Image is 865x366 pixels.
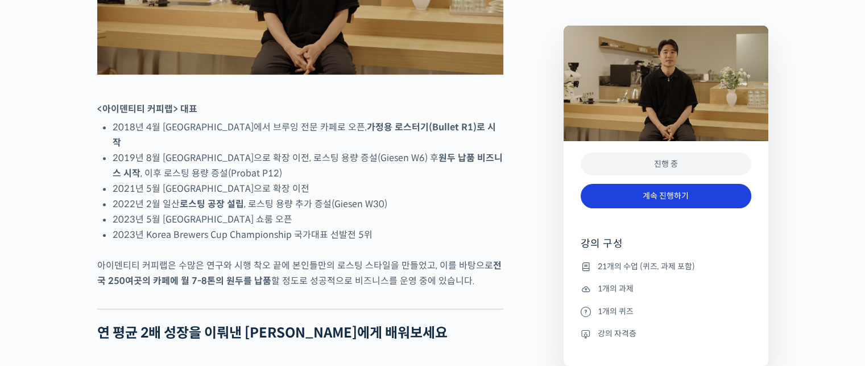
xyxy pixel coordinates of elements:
li: 1개의 퀴즈 [581,305,751,318]
li: 2023년 Korea Brewers Cup Championship 국가대표 선발전 5위 [113,227,503,242]
span: 홈 [36,289,43,298]
h4: 강의 구성 [581,237,751,260]
li: 2021년 5월 [GEOGRAPHIC_DATA]으로 확장 이전 [113,181,503,196]
span: 설정 [176,289,189,298]
a: 계속 진행하기 [581,184,751,208]
h2: 연 평균 2배 성장을 이뤄낸 [PERSON_NAME]에게 배워보세요 [97,325,503,342]
div: 진행 중 [581,153,751,176]
p: 아이덴티티 커피랩은 수많은 연구와 시행 착오 끝에 본인들만의 로스팅 스타일을 만들었고, 이를 바탕으로 할 정도로 성공적으로 비즈니스를 운영 중에 있습니다. [97,258,503,289]
li: 2018년 4월 [GEOGRAPHIC_DATA]에서 브루잉 전문 카페로 오픈, [113,120,503,150]
li: 강의 자격증 [581,327,751,340]
a: 설정 [147,272,218,300]
strong: <아이덴티티 커피랩> 대표 [97,103,197,115]
li: 1개의 과제 [581,282,751,295]
li: 2022년 2월 일산 , 로스팅 용량 추가 증설(Giesen W30) [113,196,503,212]
strong: 로스팅 공장 설립 [180,198,244,210]
li: 21개의 수업 (퀴즈, 과제 포함) [581,260,751,273]
li: 2023년 5월 [GEOGRAPHIC_DATA] 쇼룸 오픈 [113,212,503,227]
a: 대화 [75,272,147,300]
a: 홈 [3,272,75,300]
li: 2019년 8월 [GEOGRAPHIC_DATA]으로 확장 이전, 로스팅 용량 증설(Giesen W6) 후 , 이후 로스팅 용량 증설(Probat P12) [113,150,503,181]
span: 대화 [104,289,118,298]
